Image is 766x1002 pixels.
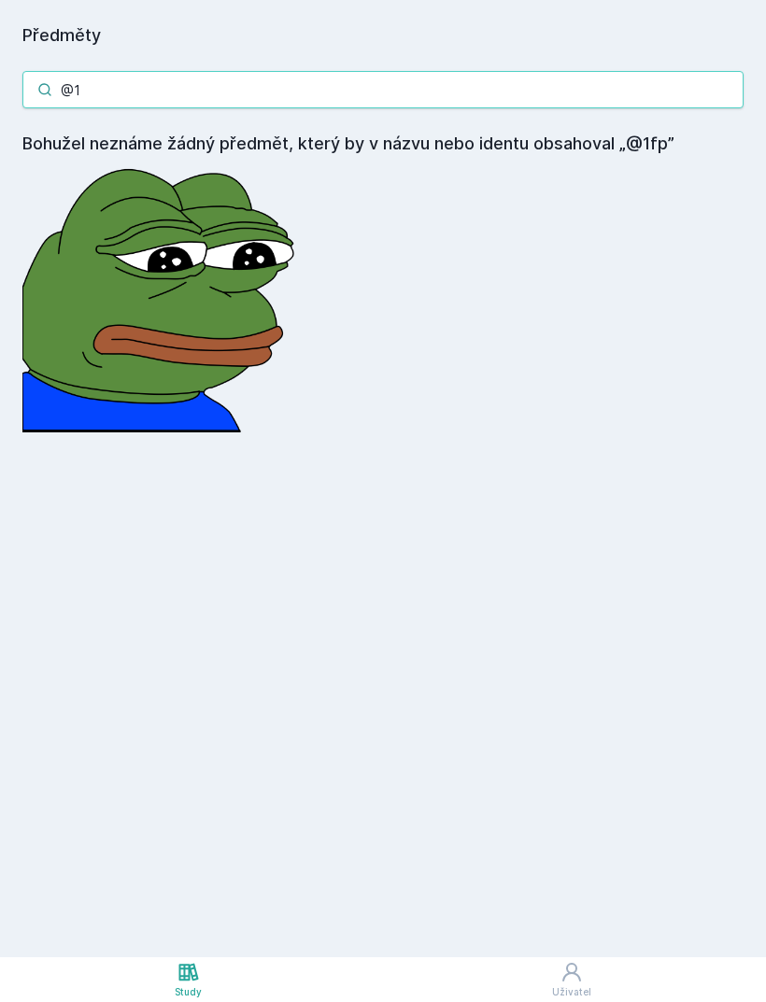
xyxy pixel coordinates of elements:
input: Název nebo ident předmětu… [22,71,744,108]
h4: Bohužel neznáme žádný předmět, který by v názvu nebo identu obsahoval „@1fp” [22,131,744,157]
img: error_picture.png [22,157,303,432]
div: Uživatel [552,985,591,999]
div: Study [175,985,202,999]
h1: Předměty [22,22,744,49]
